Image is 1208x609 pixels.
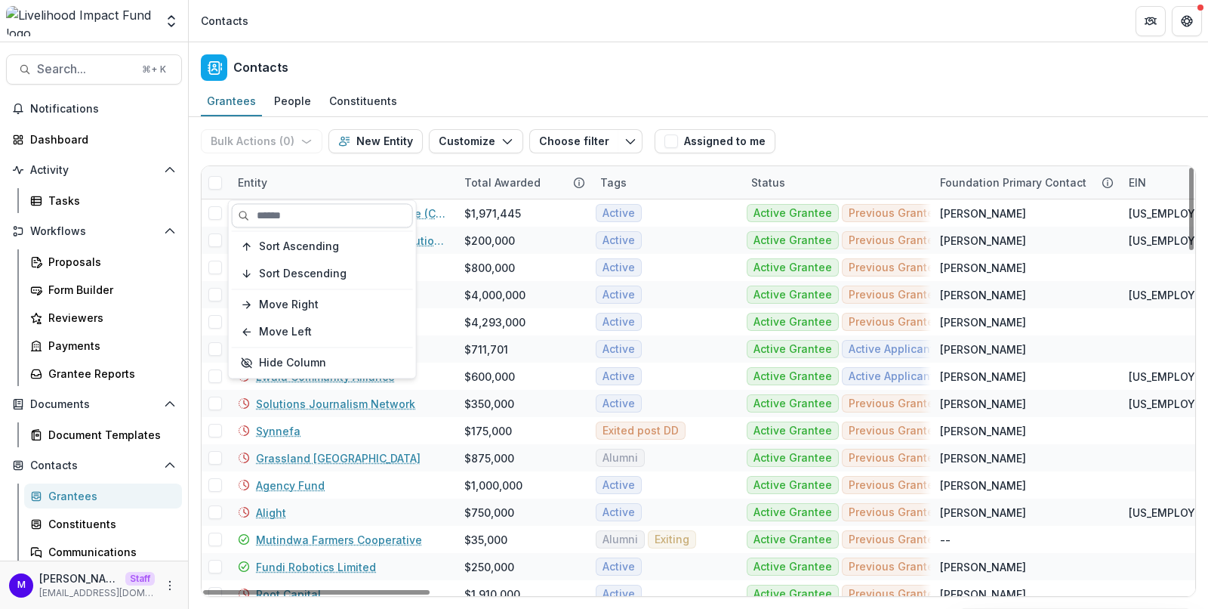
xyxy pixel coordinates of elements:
[48,254,170,270] div: Proposals
[256,532,422,548] a: Mutindwa Farmers Cooperative
[464,233,515,249] div: $200,000
[655,533,689,546] span: Exiting
[232,320,413,344] button: Move Left
[753,425,832,437] span: Active Grantee
[753,316,832,329] span: Active Grantee
[6,6,155,36] img: Livelihood Impact Fund logo
[30,398,158,411] span: Documents
[24,188,182,213] a: Tasks
[232,261,413,286] button: Sort Descending
[591,166,742,199] div: Tags
[195,10,254,32] nav: breadcrumb
[849,343,934,356] span: Active Applicant
[940,206,1026,221] div: [PERSON_NAME]
[323,87,403,116] a: Constituents
[602,397,635,410] span: Active
[464,369,515,385] div: $600,000
[940,260,1026,276] div: [PERSON_NAME]
[464,505,514,521] div: $750,000
[849,261,941,274] span: Previous Grantee
[229,175,276,190] div: Entity
[529,129,618,153] button: Choose filter
[602,343,635,356] span: Active
[753,561,832,573] span: Active Grantee
[48,193,170,209] div: Tasks
[17,580,26,590] div: Maddie
[6,392,182,416] button: Open Documents
[849,452,941,465] span: Previous Grantee
[602,588,635,601] span: Active
[753,452,832,465] span: Active Grantee
[602,370,635,383] span: Active
[464,450,514,466] div: $875,000
[1120,175,1155,190] div: EIN
[940,586,1026,602] div: [PERSON_NAME]
[602,452,638,465] span: Alumni
[24,484,182,509] a: Grantees
[6,158,182,182] button: Open Activity
[48,488,170,504] div: Grantees
[849,425,941,437] span: Previous Grantee
[455,166,591,199] div: Total Awarded
[24,305,182,330] a: Reviewers
[753,289,832,301] span: Active Grantee
[232,292,413,317] button: Move Right
[849,533,941,546] span: Previous Grantee
[30,225,158,238] span: Workflows
[429,129,523,153] button: Customize
[602,289,635,301] span: Active
[753,370,832,383] span: Active Grantee
[48,516,170,532] div: Constituents
[6,54,182,85] button: Search...
[602,316,635,329] span: Active
[602,506,635,519] span: Active
[602,207,635,220] span: Active
[849,316,941,329] span: Previous Grantee
[455,175,550,190] div: Total Awarded
[464,206,521,221] div: $1,971,445
[464,314,525,330] div: $4,293,000
[931,175,1096,190] div: Foundation Primary Contact
[24,422,182,447] a: Document Templates
[24,361,182,386] a: Grantee Reports
[256,559,376,575] a: Fundi Robotics Limited
[464,423,512,439] div: $175,000
[464,342,508,357] div: $711,701
[940,559,1026,575] div: [PERSON_NAME]
[6,219,182,243] button: Open Workflows
[6,453,182,478] button: Open Contacts
[931,166,1120,199] div: Foundation Primary Contact
[161,577,179,595] button: More
[849,234,941,247] span: Previous Grantee
[48,427,170,443] div: Document Templates
[940,369,1026,385] div: [PERSON_NAME]
[229,166,455,199] div: Entity
[48,282,170,298] div: Form Builder
[201,129,322,153] button: Bulk Actions (0)
[328,129,423,153] button: New Entity
[753,261,832,274] span: Active Grantee
[48,338,170,354] div: Payments
[742,166,931,199] div: Status
[602,479,635,492] span: Active
[753,234,832,247] span: Active Grantee
[48,366,170,382] div: Grantee Reports
[464,559,514,575] div: $250,000
[1172,6,1202,36] button: Get Help
[753,479,832,492] span: Active Grantee
[256,478,325,493] a: Agency Fund
[48,544,170,560] div: Communications
[602,533,638,546] span: Alumni
[849,397,941,410] span: Previous Grantee
[602,425,679,437] span: Exited post DD
[24,539,182,564] a: Communications
[464,586,520,602] div: $1,910,000
[849,370,934,383] span: Active Applicant
[39,586,155,600] p: [EMAIL_ADDRESS][DOMAIN_NAME]
[742,175,794,190] div: Status
[48,310,170,326] div: Reviewers
[30,459,158,472] span: Contacts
